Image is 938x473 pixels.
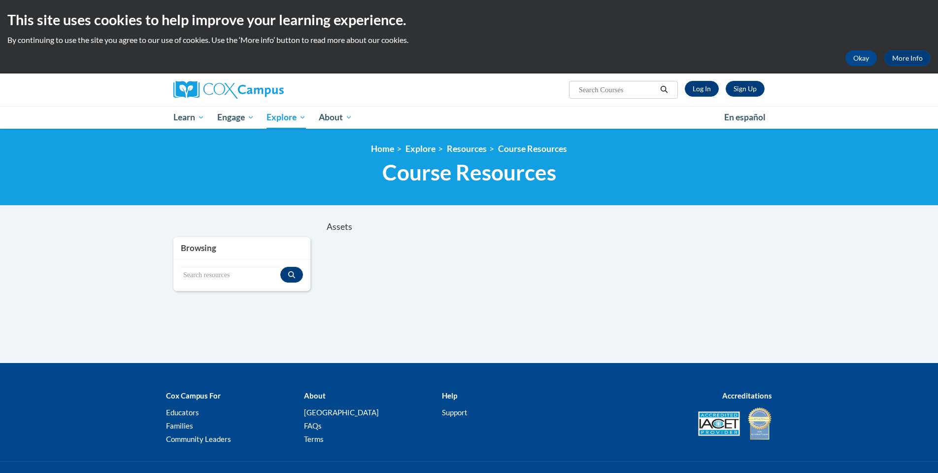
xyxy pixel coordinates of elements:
[312,106,359,129] a: About
[371,144,394,154] a: Home
[166,391,221,400] b: Cox Campus For
[498,144,567,154] a: Course Resources
[718,107,772,128] a: En español
[173,111,204,123] span: Learn
[304,408,379,417] a: [GEOGRAPHIC_DATA]
[722,391,772,400] b: Accreditations
[7,35,931,45] p: By continuing to use the site you agree to our use of cookies. Use the ‘More info’ button to read...
[166,408,199,417] a: Educators
[159,106,779,129] div: Main menu
[181,242,303,254] h3: Browsing
[698,411,740,436] img: Accredited IACET® Provider
[405,144,435,154] a: Explore
[319,111,352,123] span: About
[181,267,280,284] input: Search resources
[442,391,457,400] b: Help
[327,221,352,232] span: Assets
[167,106,211,129] a: Learn
[657,84,671,96] button: Search
[217,111,254,123] span: Engage
[845,50,877,66] button: Okay
[578,84,657,96] input: Search Courses
[884,50,931,66] a: More Info
[685,81,719,97] a: Log In
[304,435,324,443] a: Terms
[7,10,931,30] h2: This site uses cookies to help improve your learning experience.
[260,106,312,129] a: Explore
[447,144,487,154] a: Resources
[726,81,765,97] a: Register
[173,81,361,99] a: Cox Campus
[747,406,772,441] img: IDA® Accredited
[304,391,326,400] b: About
[724,112,766,122] span: En español
[442,408,468,417] a: Support
[166,421,193,430] a: Families
[173,81,284,99] img: Cox Campus
[382,159,556,185] span: Course Resources
[166,435,231,443] a: Community Leaders
[280,267,303,283] button: Search resources
[304,421,322,430] a: FAQs
[211,106,261,129] a: Engage
[267,111,306,123] span: Explore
